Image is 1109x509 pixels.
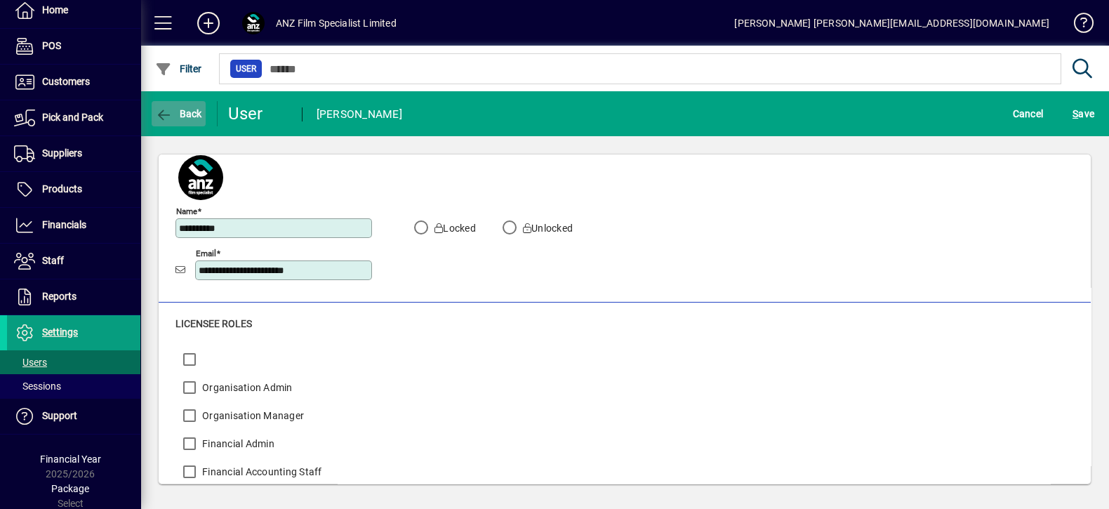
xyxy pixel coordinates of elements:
span: ave [1073,103,1094,125]
mat-label: Email [196,249,216,258]
a: Support [7,399,140,434]
app-page-header-button: Back [140,101,218,126]
label: Unlocked [520,221,573,235]
a: Products [7,172,140,207]
div: ANZ Film Specialist Limited [276,12,397,34]
label: Financial Admin [199,437,274,451]
span: Pick and Pack [42,112,103,123]
div: [PERSON_NAME] [317,103,402,126]
span: Sessions [14,381,61,392]
span: Support [42,410,77,421]
span: Settings [42,326,78,338]
a: Users [7,350,140,374]
mat-label: Name [176,206,197,216]
span: Users [14,357,47,368]
span: Financials [42,219,86,230]
a: Staff [7,244,140,279]
a: Pick and Pack [7,100,140,135]
span: Back [155,108,202,119]
button: Filter [152,56,206,81]
span: Suppliers [42,147,82,159]
span: Cancel [1013,103,1044,125]
a: Financials [7,208,140,243]
label: Organisation Manager [199,409,304,423]
span: Package [51,483,89,494]
span: Reports [42,291,77,302]
span: User [236,62,256,76]
span: Financial Year [40,454,101,465]
a: POS [7,29,140,64]
label: Financial Accounting Staff [199,465,322,479]
span: Customers [42,76,90,87]
a: Knowledge Base [1063,3,1091,48]
span: Staff [42,255,64,266]
button: Cancel [1009,101,1047,126]
button: Back [152,101,206,126]
a: Sessions [7,374,140,398]
button: Profile [231,11,276,36]
span: Filter [155,63,202,74]
a: Suppliers [7,136,140,171]
div: User [228,103,288,125]
label: Organisation Admin [199,381,293,395]
button: Add [186,11,231,36]
span: Licensee roles [175,318,252,329]
label: Locked [432,221,476,235]
button: Save [1069,101,1098,126]
span: Home [42,4,68,15]
span: POS [42,40,61,51]
span: Products [42,183,82,194]
a: Reports [7,279,140,315]
span: S [1073,108,1078,119]
a: Customers [7,65,140,100]
div: [PERSON_NAME] [PERSON_NAME][EMAIL_ADDRESS][DOMAIN_NAME] [734,12,1049,34]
